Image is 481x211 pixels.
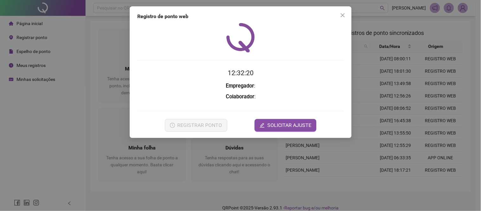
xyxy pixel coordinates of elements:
[260,123,265,128] span: edit
[338,10,348,20] button: Close
[165,119,227,132] button: REGISTRAR PONTO
[226,23,255,52] img: QRPoint
[340,13,345,18] span: close
[226,94,254,100] strong: Colaborador
[137,82,344,90] h3: :
[267,122,311,129] span: SOLICITAR AJUSTE
[255,119,316,132] button: editSOLICITAR AJUSTE
[137,93,344,101] h3: :
[226,83,254,89] strong: Empregador
[228,69,254,77] time: 12:32:20
[137,13,344,20] div: Registro de ponto web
